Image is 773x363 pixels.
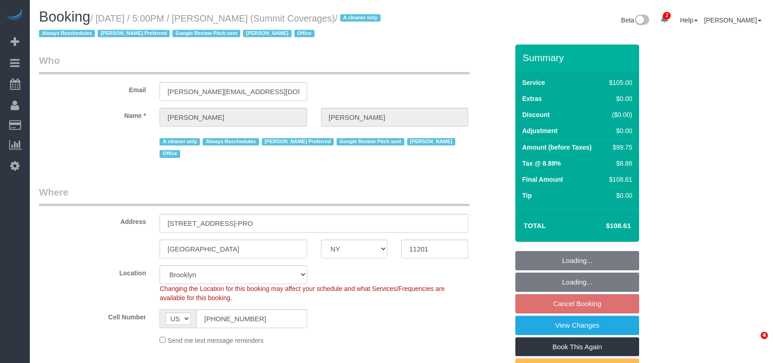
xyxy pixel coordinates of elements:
span: Always Reschedules [203,138,259,145]
div: ($0.00) [606,110,632,119]
span: Changing the Location for this booking may affect your schedule and what Services/Frequencies are... [160,285,445,302]
div: $8.86 [606,159,632,168]
a: View Changes [515,316,639,335]
span: Google Review Pitch sent [172,30,240,37]
div: $108.61 [606,175,632,184]
iframe: Intercom live chat [742,332,764,354]
a: Beta [621,17,650,24]
legend: Who [39,54,469,74]
input: First Name [160,108,307,127]
input: Zip Code [401,240,468,258]
span: Google Review Pitch sent [337,138,404,145]
div: $0.00 [606,94,632,103]
span: [PERSON_NAME] [407,138,455,145]
div: $0.00 [606,191,632,200]
div: $0.00 [606,126,632,135]
a: Book This Again [515,337,639,357]
img: Automaid Logo [6,9,24,22]
span: A cleaner only [160,138,200,145]
a: Help [680,17,698,24]
label: Discount [522,110,550,119]
input: Email [160,82,307,101]
span: 2 [663,12,671,19]
input: Cell Number [196,309,307,328]
div: $105.00 [606,78,632,87]
span: [PERSON_NAME] Preferred [98,30,170,37]
input: City [160,240,307,258]
a: [PERSON_NAME] [704,17,762,24]
label: Extras [522,94,542,103]
label: Tax @ 8.88% [522,159,561,168]
span: [PERSON_NAME] [243,30,291,37]
label: Location [32,265,153,278]
label: Tip [522,191,532,200]
span: 4 [761,332,768,339]
label: Email [32,82,153,95]
input: Last Name [321,108,468,127]
span: Office [294,30,315,37]
span: Office [160,150,180,157]
label: Service [522,78,545,87]
label: Name * [32,108,153,120]
h3: Summary [523,52,635,63]
legend: Where [39,185,469,206]
span: Booking [39,9,90,25]
span: A cleaner only [340,14,381,22]
img: New interface [634,15,649,27]
strong: Total [524,222,546,229]
span: Send me text message reminders [167,337,263,344]
label: Address [32,214,153,226]
label: Adjustment [522,126,558,135]
label: Amount (before Taxes) [522,143,591,152]
h4: $108.61 [579,222,631,230]
span: Always Reschedules [39,30,95,37]
label: Cell Number [32,309,153,322]
label: Final Amount [522,175,563,184]
small: / [DATE] / 5:00PM / [PERSON_NAME] (Summit Coverages) [39,13,383,39]
span: [PERSON_NAME] Preferred [262,138,334,145]
a: 2 [656,9,674,29]
div: $99.75 [606,143,632,152]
